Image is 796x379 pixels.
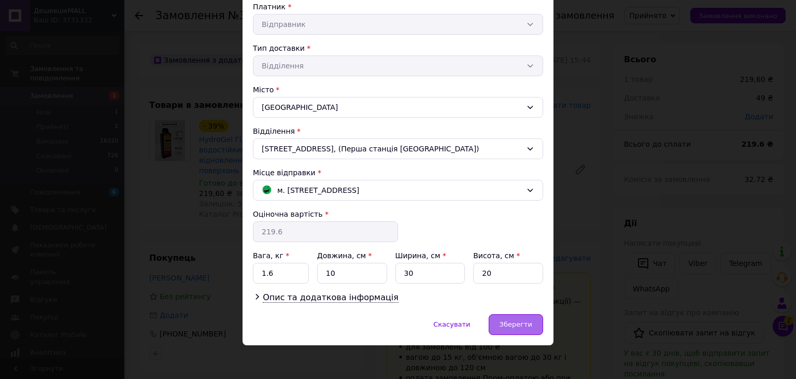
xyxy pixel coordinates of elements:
div: Відділення [253,126,543,136]
label: Ширина, см [395,251,446,260]
span: м. [STREET_ADDRESS] [277,185,359,196]
span: Опис та додаткова інформація [263,292,399,303]
label: Висота, см [473,251,520,260]
div: [GEOGRAPHIC_DATA] [253,97,543,118]
div: Місто [253,85,543,95]
label: Довжина, см [317,251,372,260]
div: Місце відправки [253,167,543,178]
div: Платник [253,2,543,12]
div: Тип доставки [253,43,543,53]
span: Скасувати [433,320,470,328]
div: [STREET_ADDRESS], (Перша станція [GEOGRAPHIC_DATA]) [253,138,543,159]
label: Оціночна вартість [253,210,322,218]
label: Вага, кг [253,251,289,260]
span: Зберегти [500,320,532,328]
